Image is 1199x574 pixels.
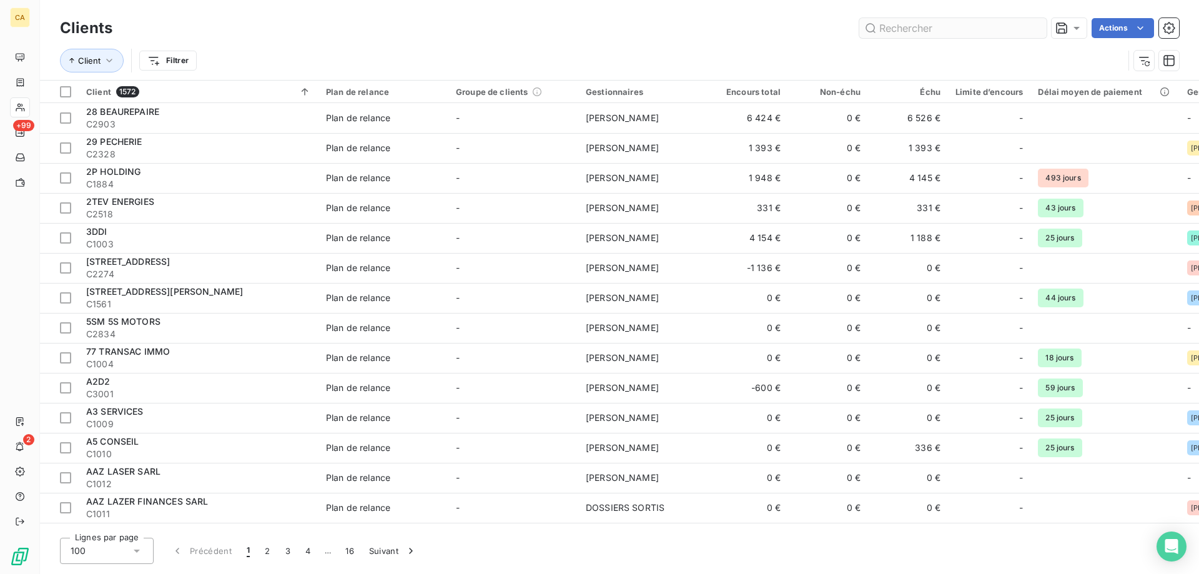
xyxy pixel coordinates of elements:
[1187,472,1191,483] span: -
[708,313,788,343] td: 0 €
[868,373,948,403] td: 0 €
[1187,322,1191,333] span: -
[1038,408,1082,427] span: 25 jours
[1187,112,1191,123] span: -
[278,538,298,564] button: 3
[86,286,243,297] span: [STREET_ADDRESS][PERSON_NAME]
[326,412,390,424] div: Plan de relance
[788,193,868,223] td: 0 €
[586,472,659,483] span: [PERSON_NAME]
[456,202,460,213] span: -
[586,262,659,273] span: [PERSON_NAME]
[868,463,948,493] td: 0 €
[456,352,460,363] span: -
[586,87,701,97] div: Gestionnaires
[708,403,788,433] td: 0 €
[1019,442,1023,454] span: -
[86,178,311,191] span: C1884
[1019,472,1023,484] span: -
[86,166,141,177] span: 2P HOLDING
[788,133,868,163] td: 0 €
[86,496,208,507] span: AAZ LAZER FINANCES SARL
[86,268,311,280] span: C2274
[876,87,940,97] div: Échu
[868,223,948,253] td: 1 188 €
[1019,382,1023,394] span: -
[86,526,192,537] span: ABC-DELIGHT-DENTAIRE
[788,223,868,253] td: 0 €
[868,133,948,163] td: 1 393 €
[164,538,239,564] button: Précédent
[10,7,30,27] div: CA
[788,313,868,343] td: 0 €
[86,376,111,387] span: A2D2
[86,448,311,460] span: C1010
[326,262,390,274] div: Plan de relance
[708,193,788,223] td: 331 €
[86,358,311,370] span: C1004
[139,51,197,71] button: Filtrer
[1157,532,1187,562] div: Open Intercom Messenger
[1187,172,1191,183] span: -
[1019,322,1023,334] span: -
[716,87,781,97] div: Encours total
[796,87,861,97] div: Non-échu
[708,373,788,403] td: -600 €
[868,103,948,133] td: 6 526 €
[1019,202,1023,214] span: -
[1019,502,1023,514] span: -
[586,112,659,123] span: [PERSON_NAME]
[10,547,30,567] img: Logo LeanPay
[456,382,460,393] span: -
[86,208,311,220] span: C2518
[868,493,948,523] td: 0 €
[868,313,948,343] td: 0 €
[116,86,139,97] span: 1572
[71,545,86,557] span: 100
[868,403,948,433] td: 0 €
[86,388,311,400] span: C3001
[708,163,788,193] td: 1 948 €
[86,136,142,147] span: 29 PECHERIE
[326,502,390,514] div: Plan de relance
[1019,112,1023,124] span: -
[326,442,390,454] div: Plan de relance
[1187,382,1191,393] span: -
[23,434,34,445] span: 2
[456,442,460,453] span: -
[456,232,460,243] span: -
[868,253,948,283] td: 0 €
[86,148,311,161] span: C2328
[326,172,390,184] div: Plan de relance
[1038,87,1172,97] div: Délai moyen de paiement
[257,538,277,564] button: 2
[456,412,460,423] span: -
[86,466,160,477] span: AAZ LASER SARL
[13,120,34,131] span: +99
[788,463,868,493] td: 0 €
[708,103,788,133] td: 6 424 €
[586,202,659,213] span: [PERSON_NAME]
[86,196,154,207] span: 2TEV ENERGIES
[456,262,460,273] span: -
[586,232,659,243] span: [PERSON_NAME]
[1019,142,1023,154] span: -
[708,283,788,313] td: 0 €
[868,433,948,463] td: 336 €
[1019,232,1023,244] span: -
[86,478,311,490] span: C1012
[456,87,528,97] span: Groupe de clients
[318,541,338,561] span: …
[239,538,257,564] button: 1
[326,292,390,304] div: Plan de relance
[586,142,659,153] span: [PERSON_NAME]
[788,523,868,553] td: 0 €
[326,142,390,154] div: Plan de relance
[586,442,659,453] span: [PERSON_NAME]
[1038,199,1083,217] span: 43 jours
[1038,438,1082,457] span: 25 jours
[788,163,868,193] td: 0 €
[86,316,160,327] span: 5SM 5S MOTORS
[326,202,390,214] div: Plan de relance
[326,382,390,394] div: Plan de relance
